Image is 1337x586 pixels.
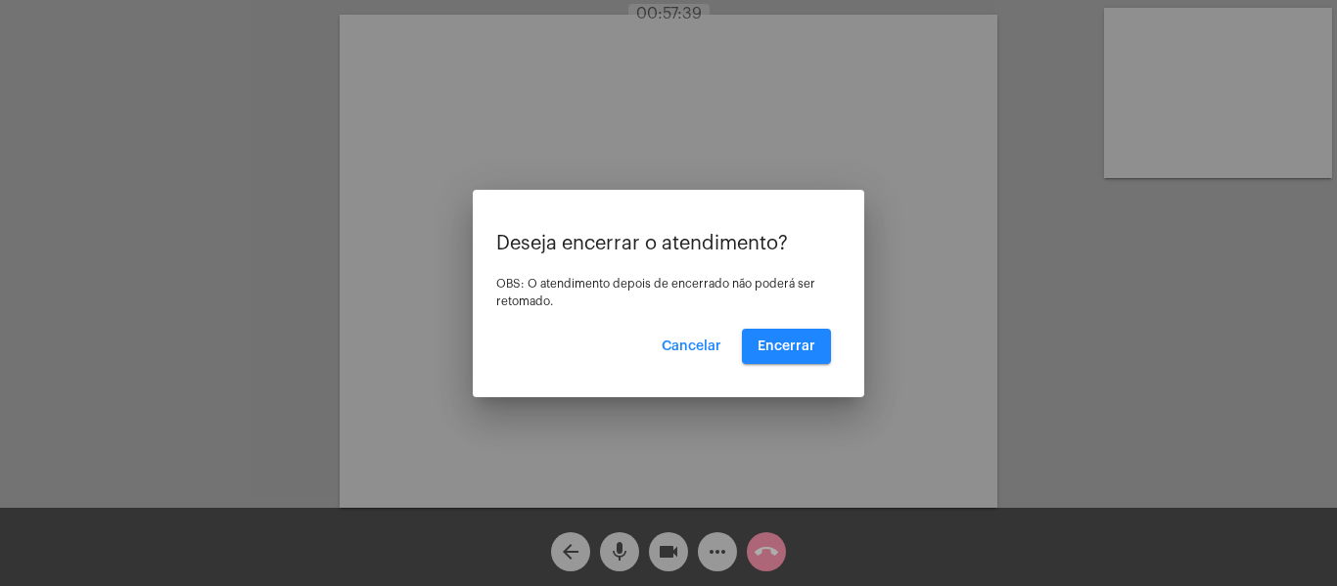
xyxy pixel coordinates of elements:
span: OBS: O atendimento depois de encerrado não poderá ser retomado. [496,278,815,307]
button: Encerrar [742,329,831,364]
p: Deseja encerrar o atendimento? [496,233,841,254]
span: Encerrar [758,339,815,353]
span: Cancelar [662,339,721,353]
button: Cancelar [646,329,737,364]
